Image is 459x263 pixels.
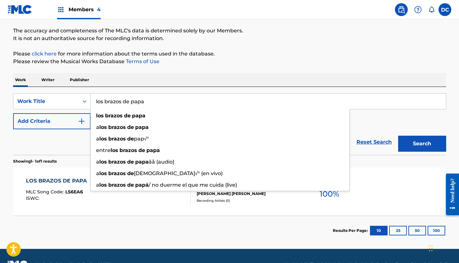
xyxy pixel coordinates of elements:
div: Work Title [17,98,75,105]
span: Members [69,6,101,13]
strong: papa [146,147,160,153]
span: a [96,170,99,176]
strong: papa [135,124,149,130]
strong: los [99,136,107,142]
strong: brazos [108,170,126,176]
span: entre [96,147,111,153]
div: LOS BRAZOS DE PAPA [26,177,90,185]
p: Showing 1 - 1 of 1 results [13,158,57,164]
img: help [414,6,422,13]
a: LOS BRAZOS DE PAPAMLC Song Code:LS6EA6ISWC:Writers (2)[PERSON_NAME] [PERSON_NAME], [PERSON_NAME] ... [13,167,446,216]
p: The accuracy and completeness of The MLC's data is determined solely by our Members. [13,27,446,35]
strong: de [127,159,134,165]
strong: papa [135,159,149,165]
strong: de [127,124,134,130]
strong: de [127,170,134,176]
span: ãå (audio) [149,159,174,165]
span: a [96,124,99,130]
p: Results Per Page: [333,228,369,233]
iframe: Chat Widget [427,232,459,263]
button: 10 [370,226,388,235]
strong: brazos [108,182,126,188]
strong: papá [135,182,149,188]
button: 50 [408,226,426,235]
strong: brazos [119,147,137,153]
span: MLC Song Code : [26,189,65,195]
span: a [96,159,99,165]
iframe: Resource Center [441,168,459,221]
img: 9d2ae6d4665cec9f34b9.svg [78,117,86,125]
span: pap√° [134,136,149,142]
a: click here [32,51,57,57]
strong: brazos [108,124,126,130]
a: Reset Search [353,135,395,149]
strong: brazos [105,113,123,119]
span: a [96,136,99,142]
a: Public Search [395,3,408,16]
button: Add Criteria [13,113,91,129]
strong: los [99,170,107,176]
p: Please for more information about the terms used in the database. [13,50,446,58]
strong: los [111,147,118,153]
strong: los [99,159,107,165]
p: Writer [39,73,56,87]
span: LS6EA6 [65,189,83,195]
p: Please review the Musical Works Database [13,58,446,65]
button: 100 [428,226,445,235]
p: Work [13,73,28,87]
strong: brazos [108,136,126,142]
strong: los [99,124,107,130]
strong: de [138,147,145,153]
form: Search Form [13,93,446,155]
p: Publisher [68,73,91,87]
p: It is not an authoritative source for recording information. [13,35,446,42]
span: ISWC : [26,195,41,201]
span: [DEMOGRAPHIC_DATA]√° (en vivo) [134,170,223,176]
div: Recording Artists ( 0 ) [197,198,293,203]
div: User Menu [439,3,451,16]
strong: de [127,136,134,142]
button: Search [398,136,446,152]
div: Notifications [428,6,435,13]
span: a [96,182,99,188]
strong: de [127,182,134,188]
span: 4 [97,6,101,13]
span: / no duerme el que me cuida (live) [149,182,237,188]
button: 25 [389,226,407,235]
strong: los [96,113,104,119]
span: 100 % [320,188,339,200]
strong: brazos [108,159,126,165]
strong: los [99,182,107,188]
div: Arrastrar [429,239,433,258]
div: Widget de chat [427,232,459,263]
img: search [398,6,405,13]
a: Terms of Use [125,58,160,64]
div: Help [412,3,424,16]
strong: de [124,113,131,119]
img: MLC Logo [8,5,32,14]
img: Top Rightsholders [57,6,65,13]
strong: papa [132,113,145,119]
